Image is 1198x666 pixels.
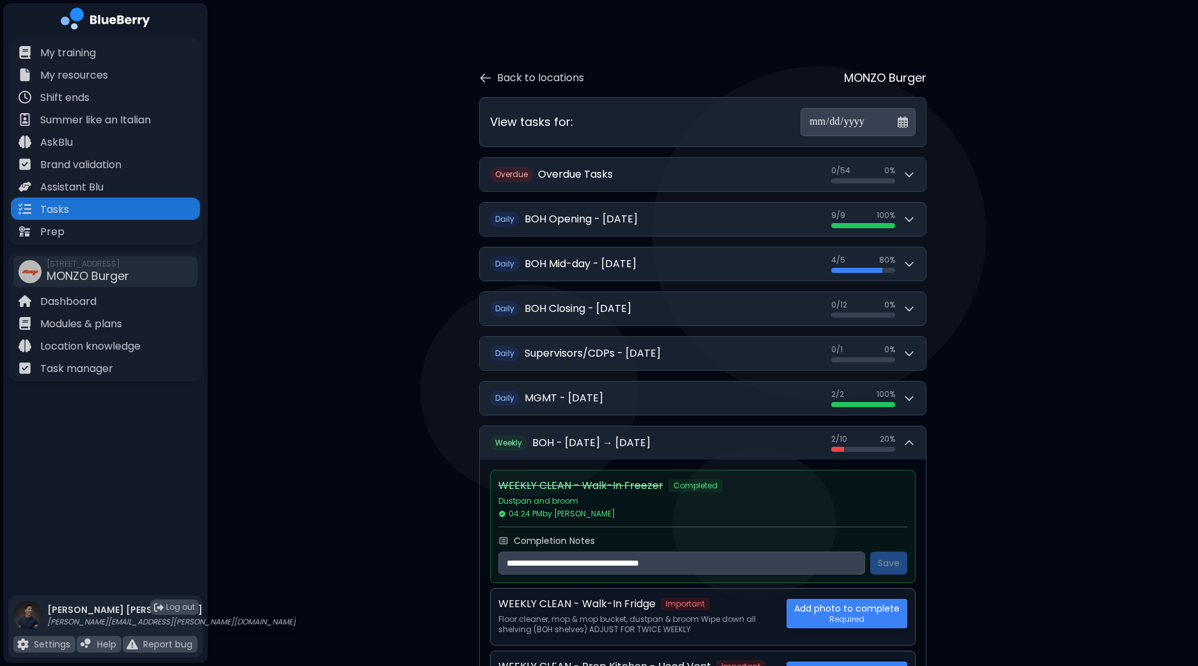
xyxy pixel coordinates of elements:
[47,617,296,627] p: [PERSON_NAME][EMAIL_ADDRESS][PERSON_NAME][DOMAIN_NAME]
[500,303,514,314] span: aily
[40,339,141,354] p: Location knowledge
[538,167,613,182] h2: Overdue Tasks
[480,382,926,415] button: DailyMGMT - [DATE]2/2100%
[47,259,129,269] span: [STREET_ADDRESS]
[97,639,116,650] p: Help
[19,317,31,330] img: file icon
[479,70,584,86] button: Back to locations
[503,437,522,448] span: eekly
[490,435,527,451] span: W
[498,614,776,635] p: Floor cleaner, mop & mop bucket, dustpan & broom Wipe down all shelving (BOH shelves) ADJUST FOR ...
[831,166,850,176] span: 0 / 54
[525,346,661,361] h2: Supervisors/CDPs - [DATE]
[19,68,31,81] img: file icon
[40,90,89,105] p: Shift ends
[40,135,73,150] p: AskBlu
[500,213,514,224] span: aily
[879,255,895,265] span: 80 %
[19,113,31,126] img: file icon
[480,292,926,325] button: DailyBOH Closing - [DATE]0/120%
[490,212,519,227] span: D
[884,300,895,310] span: 0 %
[831,345,843,355] span: 0 / 1
[831,389,844,399] span: 2 / 2
[794,603,900,614] span: Add photo to complete
[831,255,845,265] span: 4 / 5
[831,434,847,444] span: 2 / 10
[490,256,519,272] span: D
[525,391,603,406] h2: MGMT - [DATE]
[40,294,96,309] p: Dashboard
[40,361,113,376] p: Task manager
[844,69,926,87] p: MONZO Burger
[19,158,31,171] img: file icon
[19,362,31,375] img: file icon
[884,345,895,355] span: 0 %
[19,91,31,104] img: file icon
[47,604,296,616] p: [PERSON_NAME] [PERSON_NAME]
[490,301,519,316] span: D
[61,8,150,34] img: company logo
[40,224,65,240] p: Prep
[870,552,907,575] button: Save
[498,509,615,519] span: 04:24 PM by [PERSON_NAME]
[514,535,595,546] label: Completion Notes
[480,337,926,370] button: DailySupervisors/CDPs - [DATE]0/10%
[40,157,121,173] p: Brand validation
[498,596,656,612] p: WEEKLY CLEAN - Walk-In Fridge
[81,639,92,650] img: file icon
[40,180,104,195] p: Assistant Blu
[40,202,69,217] p: Tasks
[831,210,845,221] span: 9 / 9
[500,348,514,359] span: aily
[19,203,31,215] img: file icon
[40,316,122,332] p: Modules & plans
[525,212,638,227] h2: BOH Opening - [DATE]
[166,602,195,612] span: Log out
[19,339,31,352] img: file icon
[19,260,42,283] img: company thumbnail
[498,496,897,506] p: Dustpan and broom
[668,479,723,492] span: Completed
[490,391,519,406] span: D
[498,478,663,493] p: WEEKLY CLEAN - Walk-In Freezer
[480,203,926,236] button: DailyBOH Opening - [DATE]9/9100%
[525,301,631,316] h2: BOH Closing - [DATE]
[19,225,31,238] img: file icon
[877,210,895,221] span: 100 %
[40,68,108,83] p: My resources
[40,45,96,61] p: My training
[490,113,573,131] h3: View tasks for:
[143,639,192,650] p: Report bug
[480,247,926,281] button: DailyBOH Mid-day - [DATE]4/580%
[877,389,895,399] span: 100 %
[19,295,31,307] img: file icon
[532,435,650,451] h2: BOH - [DATE] → [DATE]
[880,434,895,444] span: 20 %
[787,599,907,628] button: Add photo to completeRequired
[480,158,926,191] button: OverdueOverdue Tasks0/540%
[884,166,895,176] span: 0 %
[13,601,42,642] img: profile photo
[127,639,138,650] img: file icon
[661,598,710,610] span: Important
[19,180,31,193] img: file icon
[19,136,31,148] img: file icon
[480,426,926,460] button: WeeklyBOH - [DATE] → [DATE]2/1020%
[40,112,151,128] p: Summer like an Italian
[154,603,164,612] img: logout
[500,392,514,403] span: aily
[490,346,519,361] span: D
[47,268,129,284] span: MONZO Burger
[490,167,533,182] span: O
[831,300,847,310] span: 0 / 12
[500,258,514,269] span: aily
[34,639,70,650] p: Settings
[525,256,636,272] h2: BOH Mid-day - [DATE]
[829,614,864,624] span: Required
[501,169,528,180] span: verdue
[19,46,31,59] img: file icon
[17,639,29,650] img: file icon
